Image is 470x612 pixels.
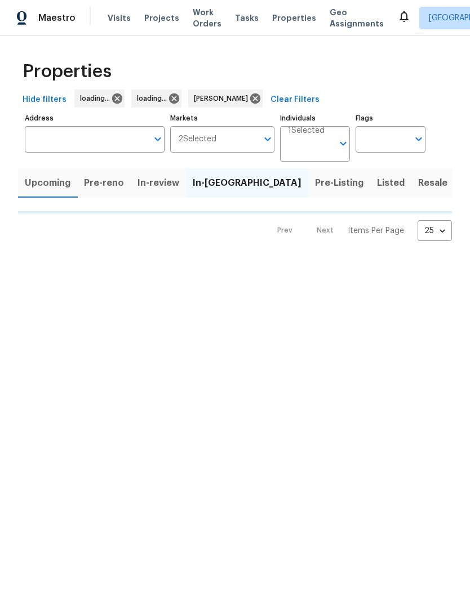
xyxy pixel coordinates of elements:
button: Open [150,131,166,147]
span: Listed [377,175,405,191]
span: loading... [80,93,114,104]
button: Hide filters [18,90,71,110]
button: Open [260,131,276,147]
span: Clear Filters [271,93,320,107]
span: 2 Selected [178,135,216,144]
button: Open [335,136,351,151]
nav: Pagination Navigation [267,220,452,241]
span: Maestro [38,12,76,24]
label: Individuals [280,115,350,122]
span: Pre-Listing [315,175,363,191]
span: Upcoming [25,175,70,191]
span: 1 Selected [288,126,325,136]
div: loading... [131,90,181,108]
span: [PERSON_NAME] [194,93,252,104]
span: loading... [137,93,171,104]
span: Hide filters [23,93,66,107]
div: [PERSON_NAME] [188,90,263,108]
span: Geo Assignments [330,7,384,29]
span: Projects [144,12,179,24]
span: Resale [418,175,447,191]
label: Flags [356,115,425,122]
div: 25 [418,216,452,245]
label: Markets [170,115,275,122]
span: Tasks [235,14,259,22]
span: Work Orders [193,7,221,29]
label: Address [25,115,165,122]
span: Pre-reno [84,175,124,191]
button: Open [411,131,427,147]
span: Properties [272,12,316,24]
span: In-review [138,175,179,191]
span: Visits [108,12,131,24]
button: Clear Filters [266,90,324,110]
div: loading... [74,90,125,108]
span: Properties [23,66,112,77]
span: In-[GEOGRAPHIC_DATA] [193,175,301,191]
p: Items Per Page [348,225,404,236]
